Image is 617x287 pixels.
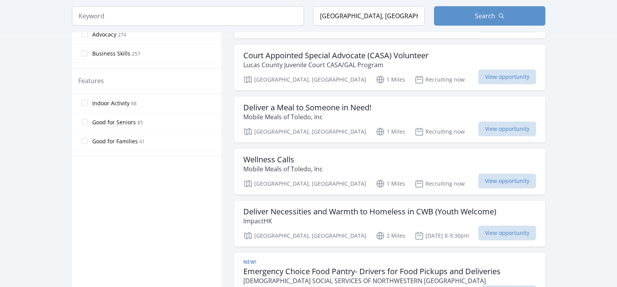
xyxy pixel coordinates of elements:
span: 88 [131,100,137,107]
input: Advocacy 274 [81,31,88,37]
p: 2 Miles [376,231,405,240]
span: Advocacy [92,31,116,38]
p: Recruiting now [415,75,465,84]
span: View opportunity [478,226,536,240]
span: 257 [132,50,140,57]
p: Lucas County Juvenile Court CASA/GAL Program [243,60,429,70]
span: Good for Seniors [92,118,136,126]
p: Recruiting now [415,127,465,136]
span: Good for Families [92,137,138,145]
input: Keyword [72,6,304,26]
p: 1 Miles [376,127,405,136]
input: Location [313,6,425,26]
span: View opportunity [478,174,536,188]
span: New! [243,259,257,265]
span: 85 [137,119,143,126]
h3: Deliver Necessities and Warmth to Homeless in CWB (Youth Welcome) [243,207,496,216]
h3: Wellness Calls [243,155,323,164]
a: Wellness Calls Mobile Meals of Toledo, Inc [GEOGRAPHIC_DATA], [GEOGRAPHIC_DATA] 1 Miles Recruitin... [234,149,545,195]
p: Mobile Meals of Toledo, Inc [243,164,323,174]
span: Indoor Activity [92,99,130,107]
p: [DEMOGRAPHIC_DATA] SOCIAL SERVICES OF NORTHWESTERN [GEOGRAPHIC_DATA] [243,276,501,285]
button: Search [434,6,545,26]
input: Business Skills 257 [81,50,88,56]
p: Mobile Meals of Toledo, Inc [243,112,371,122]
span: Search [475,11,495,21]
input: Indoor Activity 88 [81,100,88,106]
p: Recruiting now [415,179,465,188]
legend: Features [78,76,104,85]
p: 1 Miles [376,179,405,188]
p: [DATE] 8-9:30pm [415,231,469,240]
p: [GEOGRAPHIC_DATA], [GEOGRAPHIC_DATA] [243,179,366,188]
span: View opportunity [478,70,536,84]
span: 274 [118,31,126,38]
a: Deliver Necessities and Warmth to Homeless in CWB (Youth Welcome) ImpactHK [GEOGRAPHIC_DATA], [GE... [234,201,545,247]
p: [GEOGRAPHIC_DATA], [GEOGRAPHIC_DATA] [243,127,366,136]
a: Deliver a Meal to Someone in Need! Mobile Meals of Toledo, Inc [GEOGRAPHIC_DATA], [GEOGRAPHIC_DAT... [234,97,545,143]
input: Good for Families 41 [81,138,88,144]
p: ImpactHK [243,216,496,226]
span: View opportunity [478,122,536,136]
p: 1 Miles [376,75,405,84]
a: Court Appointed Special Advocate (CASA) Volunteer Lucas County Juvenile Court CASA/GAL Program [G... [234,45,545,90]
input: Good for Seniors 85 [81,119,88,125]
p: [GEOGRAPHIC_DATA], [GEOGRAPHIC_DATA] [243,231,366,240]
span: Business Skills [92,50,130,57]
h3: Emergency Choice Food Pantry- Drivers for Food Pickups and Deliveries [243,267,501,276]
p: [GEOGRAPHIC_DATA], [GEOGRAPHIC_DATA] [243,75,366,84]
h3: Court Appointed Special Advocate (CASA) Volunteer [243,51,429,60]
span: 41 [139,138,145,145]
h3: Deliver a Meal to Someone in Need! [243,103,371,112]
